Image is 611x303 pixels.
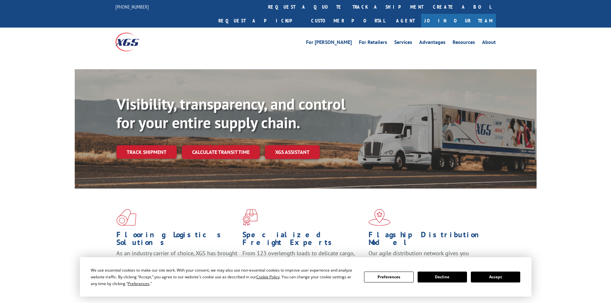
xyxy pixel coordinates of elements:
a: Agent [390,14,421,28]
p: From 123 overlength loads to delicate cargo, our experienced staff knows the best way to move you... [242,249,364,278]
span: Our agile distribution network gives you nationwide inventory management on demand. [369,249,487,265]
a: XGS ASSISTANT [265,145,320,159]
span: As an industry carrier of choice, XGS has brought innovation and dedication to flooring logistics... [116,249,237,272]
a: Customer Portal [306,14,390,28]
h1: Specialized Freight Experts [242,231,364,249]
img: xgs-icon-focused-on-flooring-red [242,209,258,226]
img: xgs-icon-total-supply-chain-intelligence-red [116,209,136,226]
a: Calculate transit time [182,145,260,159]
button: Preferences [364,272,413,282]
a: About [482,40,496,47]
h1: Flooring Logistics Solutions [116,231,238,249]
img: xgs-icon-flagship-distribution-model-red [369,209,391,226]
a: Services [394,40,412,47]
a: For Retailers [359,40,387,47]
a: Request a pickup [214,14,306,28]
button: Decline [418,272,467,282]
a: For [PERSON_NAME] [306,40,352,47]
h1: Flagship Distribution Model [369,231,490,249]
span: Cookie Policy [256,274,280,280]
a: [PHONE_NUMBER] [115,4,149,10]
div: Cookie Consent Prompt [80,257,531,297]
a: Join Our Team [421,14,496,28]
a: Resources [453,40,475,47]
a: Advantages [419,40,446,47]
span: Preferences [128,281,149,286]
div: We use essential cookies to make our site work. With your consent, we may also use non-essential ... [91,267,356,287]
b: Visibility, transparency, and control for your entire supply chain. [116,94,345,132]
a: Track shipment [116,145,177,159]
button: Accept [471,272,520,282]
